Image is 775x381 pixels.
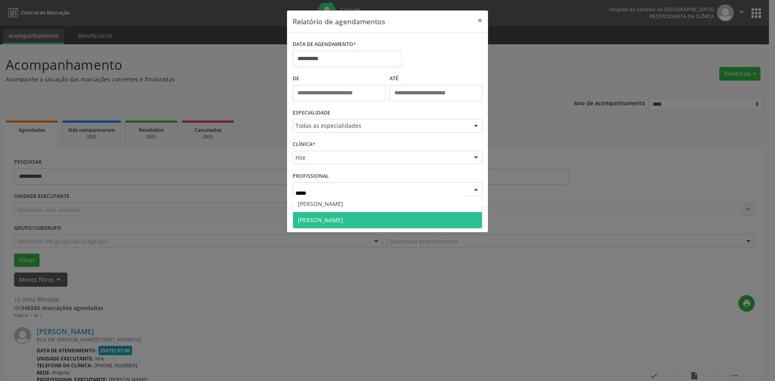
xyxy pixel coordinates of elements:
label: ESPECIALIDADE [293,107,330,119]
h5: Relatório de agendamentos [293,16,385,27]
span: Todas as especialidades [295,122,466,130]
button: Close [472,10,488,30]
span: [PERSON_NAME] [298,216,343,224]
label: ATÉ [390,73,482,85]
span: Hse [295,154,466,162]
label: PROFISSIONAL [293,170,329,182]
label: DATA DE AGENDAMENTO [293,38,356,51]
label: CLÍNICA [293,138,315,151]
span: [PERSON_NAME] [298,200,343,208]
label: De [293,73,385,85]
